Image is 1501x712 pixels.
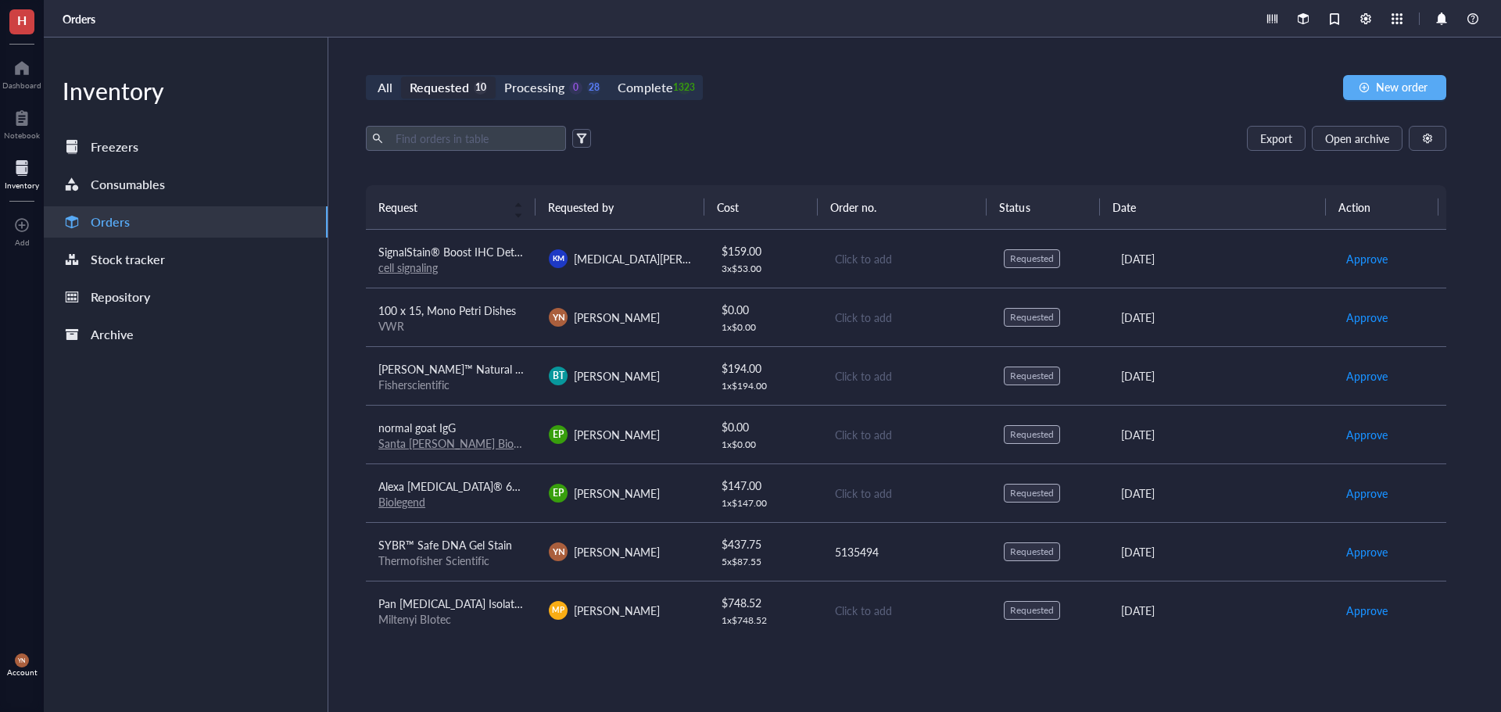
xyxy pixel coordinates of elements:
[1100,185,1326,229] th: Date
[821,405,991,463] td: Click to add
[574,427,660,442] span: [PERSON_NAME]
[378,319,524,333] div: VWR
[821,463,991,522] td: Click to add
[15,238,30,247] div: Add
[722,360,809,377] div: $ 194.00
[553,252,564,263] span: KM
[2,81,41,90] div: Dashboard
[722,438,809,451] div: 1 x $ 0.00
[1345,539,1388,564] button: Approve
[91,249,165,270] div: Stock tracker
[18,657,26,664] span: YN
[722,301,809,318] div: $ 0.00
[1010,546,1054,558] div: Requested
[835,250,979,267] div: Click to add
[1346,602,1388,619] span: Approve
[378,377,524,392] div: Fisherscientific
[1345,363,1388,388] button: Approve
[1010,604,1054,617] div: Requested
[410,77,469,98] div: Requested
[474,81,487,95] div: 10
[1346,426,1388,443] span: Approve
[821,522,991,581] td: 5135494
[553,428,564,442] span: EP
[722,614,809,627] div: 1 x $ 748.52
[569,81,582,95] div: 0
[1312,126,1402,151] button: Open archive
[5,156,39,190] a: Inventory
[1010,252,1054,265] div: Requested
[1121,485,1320,502] div: [DATE]
[378,596,546,611] span: Pan [MEDICAL_DATA] Isolation Kit
[378,494,425,510] a: Biolegend
[835,426,979,443] div: Click to add
[44,206,328,238] a: Orders
[821,581,991,639] td: Click to add
[1343,75,1446,100] button: New order
[378,478,711,494] span: Alexa [MEDICAL_DATA]® 647 anti-mouse CD182 (CXCR2) Antibody
[1010,428,1054,441] div: Requested
[44,281,328,313] a: Repository
[835,602,979,619] div: Click to add
[722,535,809,553] div: $ 437.75
[835,543,979,560] div: 5135494
[818,185,987,229] th: Order no.
[722,263,809,275] div: 3 x $ 53.00
[1345,246,1388,271] button: Approve
[91,136,138,158] div: Freezers
[1260,132,1292,145] span: Export
[1345,598,1388,623] button: Approve
[553,486,564,500] span: EP
[1121,250,1320,267] div: [DATE]
[1346,367,1388,385] span: Approve
[722,477,809,494] div: $ 147.00
[722,556,809,568] div: 5 x $ 87.55
[5,181,39,190] div: Inventory
[17,10,27,30] span: H
[574,603,660,618] span: [PERSON_NAME]
[1346,309,1388,326] span: Approve
[835,485,979,502] div: Click to add
[987,185,1099,229] th: Status
[821,346,991,405] td: Click to add
[722,594,809,611] div: $ 748.52
[1010,487,1054,499] div: Requested
[553,369,564,383] span: BT
[378,302,516,318] span: 100 x 15, Mono Petri Dishes
[722,380,809,392] div: 1 x $ 194.00
[366,185,536,229] th: Request
[552,310,564,324] span: YN
[44,244,328,275] a: Stock tracker
[552,545,564,558] span: YN
[821,288,991,346] td: Click to add
[44,319,328,350] a: Archive
[1121,309,1320,326] div: [DATE]
[722,497,809,510] div: 1 x $ 147.00
[835,367,979,385] div: Click to add
[44,131,328,163] a: Freezers
[1345,422,1388,447] button: Approve
[1010,311,1054,324] div: Requested
[821,230,991,288] td: Click to add
[1121,426,1320,443] div: [DATE]
[722,418,809,435] div: $ 0.00
[378,244,654,259] span: SignalStain® Boost IHC Detection Reagent (HRP, Rabbit)
[1121,367,1320,385] div: [DATE]
[1346,543,1388,560] span: Approve
[574,544,660,560] span: [PERSON_NAME]
[1345,305,1388,330] button: Approve
[378,435,567,451] a: Santa [PERSON_NAME] Biotechnology
[1345,481,1388,506] button: Approve
[574,368,660,384] span: [PERSON_NAME]
[378,199,504,216] span: Request
[587,81,600,95] div: 28
[4,131,40,140] div: Notebook
[63,12,99,26] a: Orders
[2,55,41,90] a: Dashboard
[378,259,438,275] a: cell signaling
[678,81,691,95] div: 1323
[7,667,38,677] div: Account
[378,420,456,435] span: normal goat IgG
[1326,185,1439,229] th: Action
[574,485,660,501] span: [PERSON_NAME]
